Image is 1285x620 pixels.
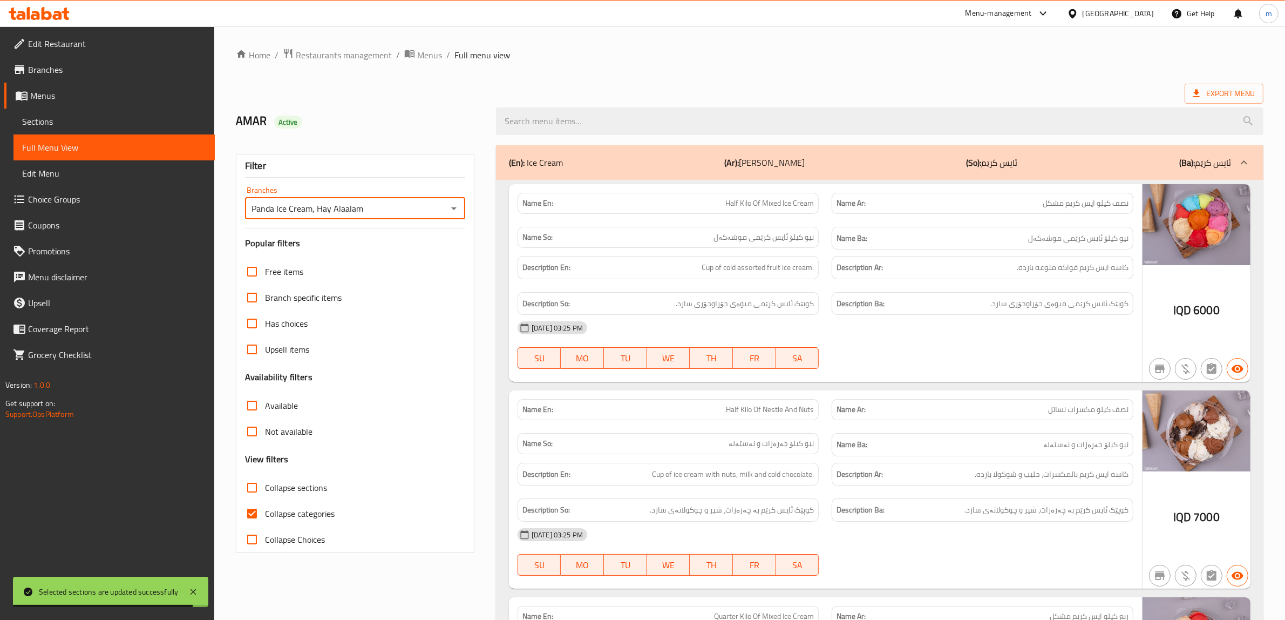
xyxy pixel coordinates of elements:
button: TH [690,347,733,369]
li: / [446,49,450,62]
strong: Description Ba: [837,297,885,311]
a: Grocery Checklist [4,342,215,368]
span: Branch specific items [265,291,342,304]
a: Sections [13,109,215,134]
span: نیو کیلۆ چەرەزات و نەستەلە [1043,438,1128,451]
a: Menus [404,48,442,62]
a: Upsell [4,290,215,316]
span: [DATE] 03:25 PM [527,530,587,540]
p: ئایس کرێم [1179,156,1231,169]
div: Selected sections are updated successfully [39,586,178,598]
p: [PERSON_NAME] [724,156,805,169]
span: Collapse categories [265,507,335,520]
span: 7000 [1193,507,1220,528]
div: [GEOGRAPHIC_DATA] [1083,8,1154,19]
strong: Description Ar: [837,261,883,274]
button: MO [561,554,604,576]
span: Edit Menu [22,167,206,180]
span: Version: [5,378,32,392]
a: Full Menu View [13,134,215,160]
a: Promotions [4,238,215,264]
span: Coupons [28,219,206,232]
strong: Description Ba: [837,503,885,517]
b: (So): [967,154,982,171]
span: Has choices [265,317,308,330]
a: Coverage Report [4,316,215,342]
button: TU [604,347,647,369]
span: نیو کیلۆ ئایس کرێمی موشەکەل [1028,232,1128,245]
button: WE [647,347,690,369]
a: Restaurants management [283,48,392,62]
span: Grocery Checklist [28,348,206,361]
img: Panda_Ice_Cream__%D9%86%D8%B5%D9%81_%D9%83%D9%8A%D9%84%D9%88638920597859989124.jpg [1143,390,1250,471]
strong: Name En: [522,198,553,209]
span: TU [608,557,643,573]
a: Home [236,49,270,62]
span: كاسه ايس كريم بالمكسرات، حليب و شوكولا بارده. [975,468,1128,481]
span: Menu disclaimer [28,271,206,284]
button: Purchased item [1175,358,1196,380]
span: Cup of cold assorted fruit ice cream. [702,261,814,274]
h3: View filters [245,453,289,466]
span: Menus [30,89,206,102]
strong: Description So: [522,297,570,311]
a: Coupons [4,212,215,238]
span: IQD [1173,507,1191,528]
strong: Name So: [522,438,553,449]
span: Branches [28,63,206,76]
span: کوپێک ئایس کرێم بە چەرەزات، شیر و چوکولاتەی سارد. [650,503,814,517]
h3: Popular filters [245,237,465,250]
span: Upsell [28,296,206,309]
span: SU [522,557,557,573]
a: Edit Restaurant [4,31,215,57]
button: Not has choices [1201,565,1222,587]
span: 6000 [1193,300,1220,321]
img: Panda_Ice_Cream__%D9%86%D8%B5%D9%81_%D9%83%D9%8A%D9%84%D9%88638920597858659736.jpg [1143,184,1250,265]
span: نیو کیلۆ ئایس کرێمی موشەکەل [713,232,814,243]
span: کوپێک ئایس کرێمی میوەی جۆراوجۆری سارد. [990,297,1128,311]
strong: Description So: [522,503,570,517]
div: (En): Ice Cream(Ar):[PERSON_NAME](So):ئایس کرێم(Ba):ئایس کرێم [496,145,1263,180]
p: Ice Cream [509,156,563,169]
span: Collapse Choices [265,533,325,546]
span: كاسه ايس كريم فواكه منوعه بارده. [1017,261,1128,274]
div: Filter [245,154,465,178]
span: Full Menu View [22,141,206,154]
button: MO [561,347,604,369]
button: Open [446,201,461,216]
a: Menu disclaimer [4,264,215,290]
strong: Name En: [522,404,553,415]
span: نصف كيلو مكسرات نساتل [1048,404,1128,415]
span: Restaurants management [296,49,392,62]
span: Edit Restaurant [28,37,206,50]
strong: Name Ar: [837,404,866,415]
span: Not available [265,425,312,438]
strong: Name Ar: [837,198,866,209]
a: Support.OpsPlatform [5,407,74,421]
strong: Name Ba: [837,232,867,245]
span: Available [265,399,298,412]
button: Not has choices [1201,358,1222,380]
li: / [275,49,278,62]
span: WE [651,351,686,366]
b: (En): [509,154,525,171]
div: Menu-management [966,7,1032,20]
span: SU [522,351,557,366]
button: Purchased item [1175,565,1196,587]
span: Coverage Report [28,322,206,335]
span: MO [565,557,600,573]
span: FR [737,351,772,366]
div: Active [274,116,302,129]
button: SA [776,347,819,369]
strong: Name Ba: [837,438,867,451]
a: Branches [4,57,215,83]
span: Choice Groups [28,193,206,206]
button: SA [776,554,819,576]
input: search [496,107,1263,135]
span: Get support on: [5,396,55,410]
span: Export Menu [1193,87,1255,100]
nav: breadcrumb [236,48,1263,62]
button: SU [518,347,561,369]
span: Cup of ice cream with nuts, milk and cold chocolate. [652,468,814,481]
span: SA [780,557,815,573]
